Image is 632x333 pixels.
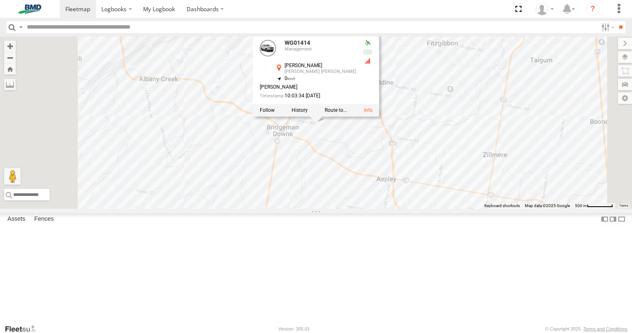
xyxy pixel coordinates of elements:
a: Visit our Website [5,325,43,333]
div: © Copyright 2025 - [545,326,627,331]
div: Battery Remaining: 4.07v [363,49,373,55]
img: bmd-logo.svg [8,5,51,14]
label: Hide Summary Table [618,213,626,225]
span: Map data ©2025 Google [525,203,570,208]
div: GSM Signal = 1 [363,58,373,65]
div: [PERSON_NAME] [285,63,356,68]
label: Fences [30,213,58,225]
button: Zoom Home [4,63,16,75]
div: [PERSON_NAME] [260,85,356,90]
div: [PERSON_NAME] [PERSON_NAME] [285,70,356,75]
button: Drag Pegman onto the map to open Street View [4,168,21,185]
span: 500 m [575,203,587,208]
label: Measure [4,79,16,90]
div: Michael Filardo [533,3,557,15]
button: Zoom in [4,41,16,52]
label: Map Settings [618,92,632,104]
div: Valid GPS Fix [363,40,373,46]
a: Terms and Conditions [584,326,627,331]
a: Terms [620,204,628,208]
div: Version: 305.01 [278,326,310,331]
i: ? [586,2,599,16]
button: Keyboard shortcuts [484,203,520,209]
label: Search Query [17,21,24,33]
label: Assets [3,213,29,225]
button: Zoom out [4,52,16,63]
label: Realtime tracking of Asset [260,107,275,113]
label: Dock Summary Table to the Right [609,213,617,225]
div: WG01414 [285,40,356,46]
div: Management [285,47,356,52]
div: Date/time of location update [260,94,356,99]
label: Dock Summary Table to the Left [601,213,609,225]
a: View Asset Details [364,107,373,113]
label: Route To Location [325,107,347,113]
span: 0 [285,76,296,82]
label: Search Filter Options [598,21,616,33]
label: View Asset History [292,107,308,113]
button: Map scale: 500 m per 59 pixels [572,203,615,209]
